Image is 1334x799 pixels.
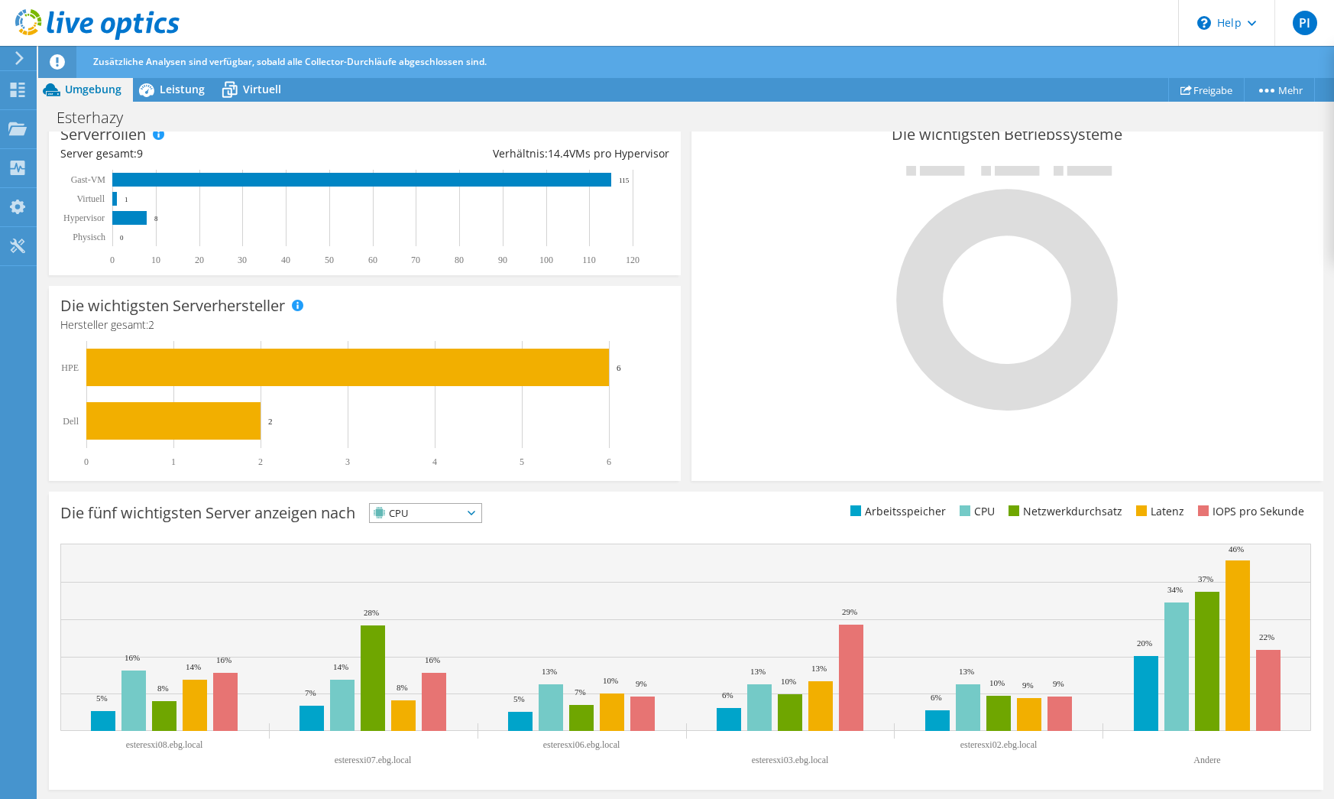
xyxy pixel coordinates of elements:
h3: Die wichtigsten Serverhersteller [60,297,285,314]
text: 20 [195,255,204,265]
text: 9% [636,679,647,688]
text: 6% [931,693,942,702]
span: 14.4 [548,146,569,161]
text: 1 [171,456,176,467]
text: Gast-VM [71,174,106,185]
a: Freigabe [1168,78,1245,102]
div: Server gesamt: [60,145,364,162]
text: 0 [84,456,89,467]
text: 29% [842,607,857,616]
text: 5% [96,693,108,703]
text: 10% [603,676,618,685]
text: 16% [216,655,232,664]
a: Mehr [1244,78,1315,102]
text: Virtuell [76,193,105,204]
text: 28% [364,608,379,617]
span: CPU [370,504,462,522]
text: 2 [258,456,263,467]
text: 46% [1229,544,1244,554]
text: esteresxi06.ebg.local [543,739,620,750]
text: 8% [397,683,408,692]
text: 8 [154,215,158,222]
text: 13% [811,664,827,673]
text: 16% [125,653,140,662]
text: 14% [186,662,201,671]
text: 16% [425,655,440,664]
text: 4 [432,456,437,467]
text: 6 [617,363,621,372]
text: Dell [63,416,79,427]
text: 13% [959,667,974,676]
text: Andere [1193,755,1220,765]
text: 9% [1022,680,1034,690]
text: esteresxi02.ebg.local [960,739,1038,750]
li: CPU [956,503,995,520]
text: 6 [607,456,611,467]
text: 13% [542,667,557,676]
text: 30 [238,255,247,265]
text: 3 [345,456,350,467]
text: 0 [120,234,124,242]
text: 22% [1259,632,1274,641]
text: 7% [305,688,316,697]
text: 13% [750,667,766,676]
text: 115 [619,177,630,184]
text: 90 [498,255,507,265]
text: 100 [539,255,553,265]
text: 110 [582,255,596,265]
h1: Esterhazy [50,109,147,126]
text: 120 [626,255,639,265]
text: 9% [1053,679,1064,688]
span: Umgebung [65,82,121,96]
h3: Serverrollen [60,126,146,143]
text: 37% [1198,574,1213,583]
li: Netzwerkdurchsatz [1005,503,1122,520]
h3: Die wichtigsten Betriebssysteme [703,126,1312,143]
text: 40 [281,255,290,265]
text: 1 [125,196,128,203]
span: Leistung [160,82,205,96]
div: Verhältnis: VMs pro Hypervisor [364,145,669,162]
text: 6% [722,690,733,700]
text: 2 [268,417,273,426]
text: 5 [520,456,524,467]
text: 8% [157,684,169,693]
text: 80 [455,255,464,265]
li: IOPS pro Sekunde [1194,503,1304,520]
svg: \n [1197,16,1211,30]
text: 70 [411,255,420,265]
text: esteresxi07.ebg.local [335,755,412,765]
text: HPE [61,362,79,373]
text: esteresxi08.ebg.local [126,739,203,750]
span: Zusätzliche Analysen sind verfügbar, sobald alle Collector-Durchläufe abgeschlossen sind. [93,55,487,68]
li: Arbeitsspeicher [847,503,946,520]
text: 20% [1137,638,1152,648]
span: PI [1293,11,1317,35]
text: 0 [110,255,115,265]
text: 60 [368,255,377,265]
span: Virtuell [243,82,281,96]
text: 7% [575,687,586,697]
text: 34% [1167,585,1183,594]
span: 9 [137,146,143,161]
text: esteresxi03.ebg.local [752,755,829,765]
text: 10% [781,677,796,686]
h4: Hersteller gesamt: [60,317,669,333]
text: 10% [989,678,1005,687]
text: 14% [333,662,348,671]
li: Latenz [1132,503,1184,520]
text: 5% [513,694,525,703]
span: 2 [148,317,154,332]
text: 50 [325,255,334,265]
text: 10 [151,255,160,265]
text: Hypervisor [63,213,105,223]
text: Physisch [73,232,105,242]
